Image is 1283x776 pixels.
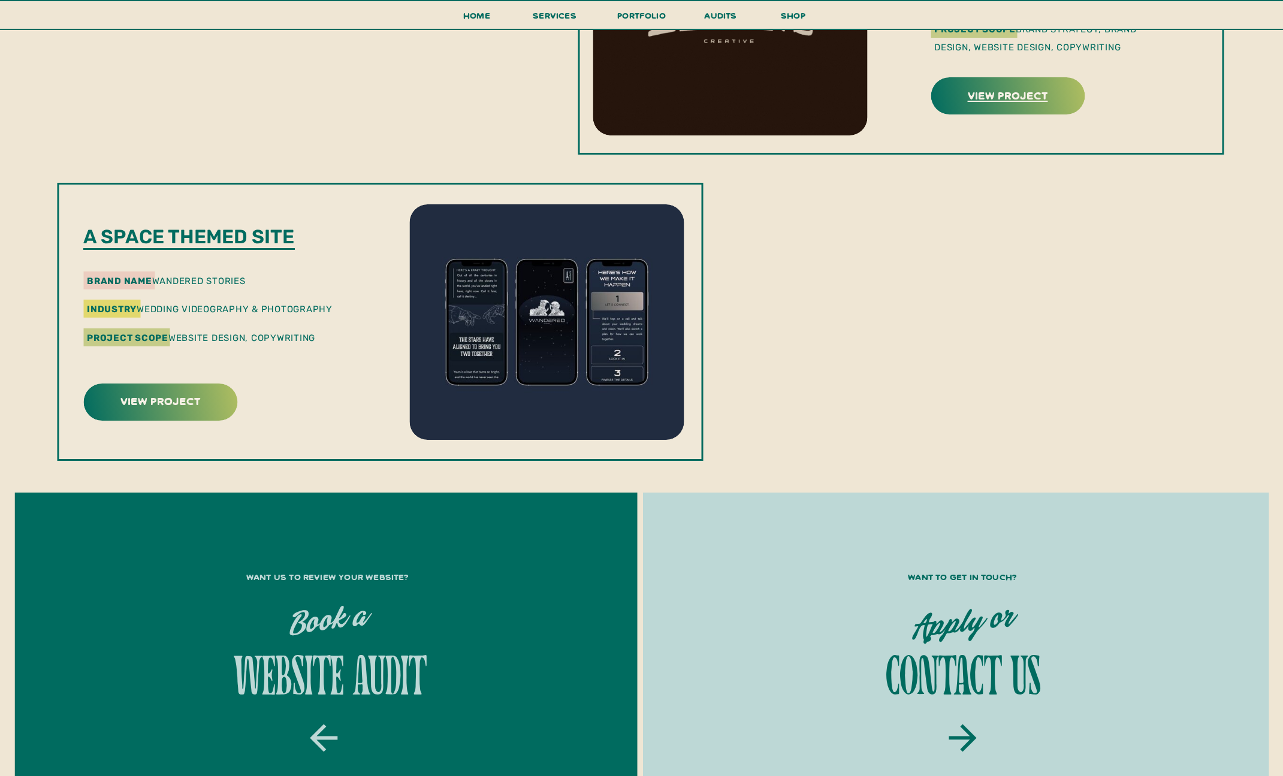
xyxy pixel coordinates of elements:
b: brand name [87,276,152,286]
a: website audit [64,652,592,705]
a: services [530,8,580,30]
p: Brand Strategy, Brand Design, Website Design, Copywriting [934,20,1161,53]
a: portfolio [614,8,670,30]
a: want to get in touch? [728,569,1198,584]
a: view project [107,391,213,410]
p: wedding videography & Photography [87,302,358,314]
a: want us to review your website? [97,569,559,584]
a: audits [703,8,739,29]
p: Website Design, Copywriting [87,329,336,361]
a: Apply or [744,581,1181,667]
a: shop [765,8,822,29]
a: view project [932,86,1083,104]
p: wandered stories [87,274,264,286]
a: Home [458,8,496,30]
p: a space themed site [83,225,371,249]
a: contact us [727,652,1199,705]
b: Project Scope [934,24,1016,35]
a: Book a [128,581,528,663]
span: services [533,10,576,21]
b: Project Scope [87,333,168,343]
b: industry [87,304,137,315]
